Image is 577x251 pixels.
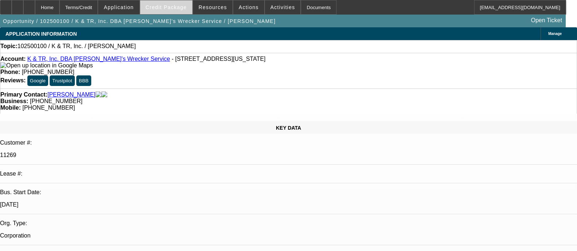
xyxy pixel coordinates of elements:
[199,4,227,10] span: Resources
[0,98,28,104] strong: Business:
[0,105,21,111] strong: Mobile:
[27,75,48,86] button: Google
[50,75,74,86] button: Trustpilot
[239,4,259,10] span: Actions
[22,105,75,111] span: [PHONE_NUMBER]
[193,0,232,14] button: Resources
[0,56,26,62] strong: Account:
[30,98,82,104] span: [PHONE_NUMBER]
[0,77,26,83] strong: Reviews:
[101,91,107,98] img: linkedin-icon.png
[270,4,295,10] span: Activities
[76,75,91,86] button: BBB
[96,91,101,98] img: facebook-icon.png
[0,62,93,68] a: View Google Maps
[233,0,264,14] button: Actions
[146,4,187,10] span: Credit Package
[47,91,96,98] a: [PERSON_NAME]
[140,0,192,14] button: Credit Package
[104,4,134,10] span: Application
[3,18,276,24] span: Opportunity / 102500100 / K & TR, Inc. DBA [PERSON_NAME]'s Wrecker Service / [PERSON_NAME]
[528,14,565,27] a: Open Ticket
[276,125,301,131] span: KEY DATA
[548,32,562,36] span: Manage
[0,62,93,69] img: Open up location in Google Maps
[22,69,74,75] span: [PHONE_NUMBER]
[0,69,20,75] strong: Phone:
[5,31,77,37] span: APPLICATION INFORMATION
[172,56,265,62] span: - [STREET_ADDRESS][US_STATE]
[0,43,18,50] strong: Topic:
[0,91,47,98] strong: Primary Contact:
[18,43,136,50] span: 102500100 / K & TR, Inc. / [PERSON_NAME]
[98,0,139,14] button: Application
[27,56,170,62] a: K & TR, Inc. DBA [PERSON_NAME]'s Wrecker Service
[265,0,301,14] button: Activities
